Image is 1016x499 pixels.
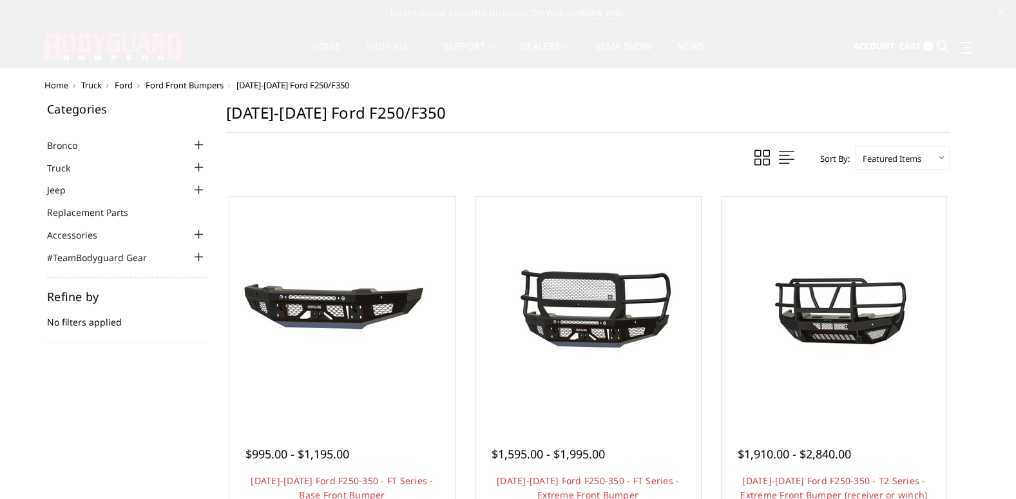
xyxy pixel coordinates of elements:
a: More Info [580,6,623,19]
a: Jeep [47,183,82,197]
a: SEMA Show [595,42,651,67]
a: Ford Front Bumpers [146,79,224,91]
span: $1,910.00 - $2,840.00 [738,446,851,462]
a: Replacement Parts [47,206,144,219]
a: shop all [366,42,418,67]
a: 2023-2025 Ford F250-350 - FT Series - Base Front Bumper [233,200,452,419]
a: Truck [47,161,86,175]
div: No filters applied [47,291,207,342]
span: [DATE]-[DATE] Ford F250/F350 [236,79,349,91]
img: BODYGUARD BUMPERS [44,33,183,60]
a: Dealers [521,42,570,67]
img: 2023-2025 Ford F250-350 - T2 Series - Extreme Front Bumper (receiver or winch) [731,251,937,367]
a: Account [854,29,895,64]
span: Account [854,40,895,52]
a: 2023-2025 Ford F250-350 - T2 Series - Extreme Front Bumper (receiver or winch) 2023-2025 Ford F25... [725,200,944,419]
img: 2023-2025 Ford F250-350 - FT Series - Base Front Bumper [239,261,445,358]
h1: [DATE]-[DATE] Ford F250/F350 [226,103,950,133]
a: News [677,42,704,67]
a: Bronco [47,139,93,152]
a: Cart 0 [899,29,933,64]
h5: Categories [47,103,207,115]
span: 0 [923,41,933,51]
a: Truck [81,79,102,91]
span: $995.00 - $1,195.00 [245,446,349,462]
a: Support [444,42,495,67]
a: #TeamBodyguard Gear [47,251,163,264]
a: Ford [115,79,133,91]
a: Accessories [47,228,113,242]
span: $1,595.00 - $1,995.00 [492,446,605,462]
a: 2023-2025 Ford F250-350 - FT Series - Extreme Front Bumper 2023-2025 Ford F250-350 - FT Series - ... [479,200,698,419]
label: Sort By: [813,149,850,168]
a: Home [44,79,68,91]
a: Home [312,42,340,67]
h5: Refine by [47,291,207,302]
span: Cart [899,40,921,52]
